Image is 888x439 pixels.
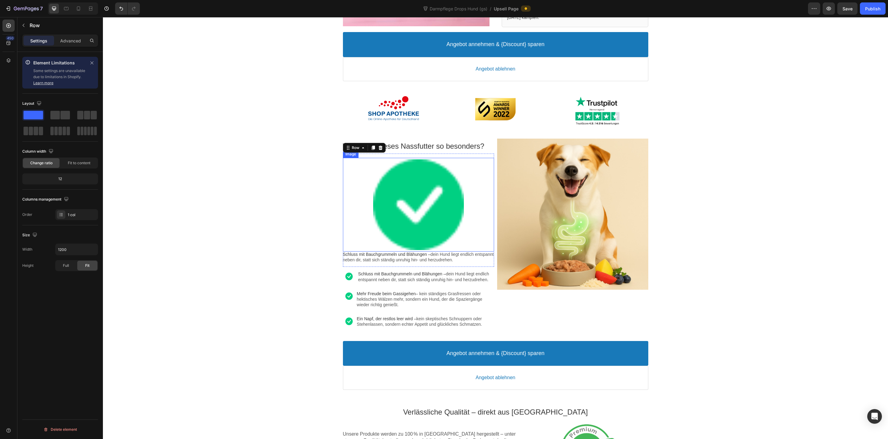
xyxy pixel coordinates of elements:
[68,160,90,166] span: Fit to content
[43,426,77,433] div: Delete element
[254,299,313,304] span: Ein Napf, der restlos leer wird –
[22,263,34,268] div: Height
[240,390,545,400] p: Verlässliche Qualität – direkt aus [GEOGRAPHIC_DATA]
[103,17,888,439] iframe: Design area
[60,38,81,44] p: Advanced
[240,349,545,373] button: Angebot ablehnen
[490,5,491,12] span: /
[837,2,857,15] button: Save
[255,254,391,265] p: dein Hund liegt endlich entspannt neben dir, statt sich ständig unruhig hin- und herzudrehen.
[344,24,442,31] p: Angebot annehmen & {Discount} sparen
[22,147,55,156] div: Column width
[344,333,442,340] p: Angebot annehmen & {Discount} sparen
[22,212,32,217] div: Order
[6,36,15,41] div: 450
[255,254,343,259] span: Schluss mit Bauchgrummeln und Blähungen –
[40,5,43,12] p: 7
[241,135,254,139] div: Image
[68,212,96,218] div: 1 col
[30,22,82,29] p: Row
[254,299,391,310] p: kein skeptisches Schnuppern oder Stehenlassen, sondern echter Appetit und glückliches Schmatzen.
[2,2,45,15] button: 7
[30,38,47,44] p: Settings
[30,160,53,166] span: Change ratio
[240,124,391,134] p: Warum ist dieses Nassfutter so besonders?
[22,100,43,108] div: Layout
[860,2,886,15] button: Publish
[22,195,70,204] div: Columns management
[373,357,413,364] p: Angebot ablehnen
[240,234,391,245] p: dein Hund liegt endlich entspannt neben dir, statt sich ständig unruhig hin- und herzudrehen.
[63,263,69,268] span: Full
[56,244,98,255] input: Auto
[240,124,391,134] div: Rich Text Editor. Editing area: main
[115,2,140,15] div: Undo/Redo
[240,40,545,64] button: Angebot ablehnen
[33,68,86,86] p: Some settings are unavailable due to limitations in Shopify.
[33,81,53,85] a: Learn more
[248,128,258,133] div: Row
[254,274,391,291] p: – kein ständiges Grasfressen oder hektisches Wälzen mehr, sondern ein Hund, der die Spaziergänge ...
[240,235,328,240] span: Schluss mit Bauchgrummeln und Blähungen –
[22,425,98,434] button: Delete element
[254,274,313,279] span: Mehr Freude beim Gassigehen
[843,6,853,11] span: Save
[33,59,86,67] p: Element Limitations
[22,247,32,252] div: Width
[373,49,413,55] p: Angebot ablehnen
[85,263,89,268] span: Fit
[494,5,519,12] span: Upsell Page
[24,175,97,183] div: 12
[22,231,38,239] div: Size
[428,5,489,12] span: Darmpflege Drops Hund (gs)
[867,409,882,424] div: Open Intercom Messenger
[865,5,880,12] div: Publish
[240,324,545,349] button: Angebot annehmen & {Discount} sparen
